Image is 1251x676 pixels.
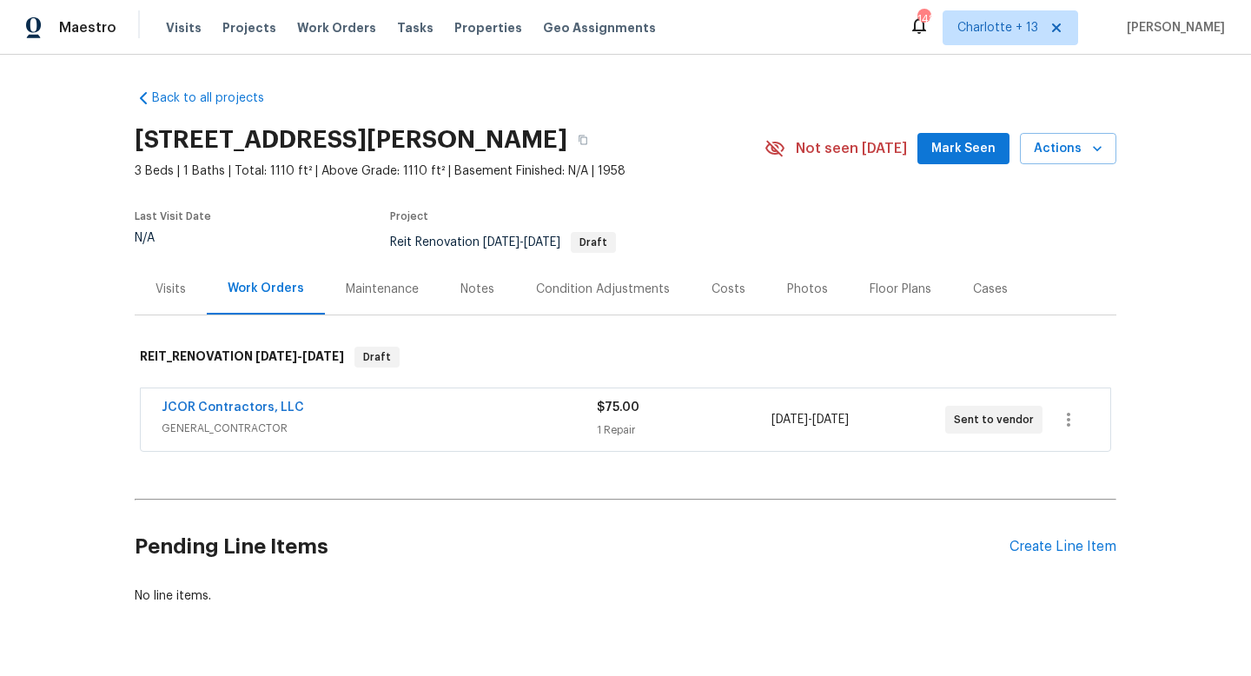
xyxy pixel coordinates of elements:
[222,19,276,36] span: Projects
[573,237,614,248] span: Draft
[787,281,828,298] div: Photos
[1009,539,1116,555] div: Create Line Item
[135,507,1009,587] h2: Pending Line Items
[397,22,434,34] span: Tasks
[954,411,1041,428] span: Sent to vendor
[346,281,419,298] div: Maintenance
[297,19,376,36] span: Work Orders
[524,236,560,249] span: [DATE]
[135,211,211,222] span: Last Visit Date
[1120,19,1225,36] span: [PERSON_NAME]
[255,350,344,362] span: -
[135,162,764,180] span: 3 Beds | 1 Baths | Total: 1110 ft² | Above Grade: 1110 ft² | Basement Finished: N/A | 1958
[567,124,599,156] button: Copy Address
[917,133,1009,165] button: Mark Seen
[356,348,398,366] span: Draft
[771,414,808,426] span: [DATE]
[454,19,522,36] span: Properties
[796,140,907,157] span: Not seen [DATE]
[135,89,301,107] a: Back to all projects
[135,131,567,149] h2: [STREET_ADDRESS][PERSON_NAME]
[771,411,849,428] span: -
[140,347,344,368] h6: REIT_RENOVATION
[931,138,996,160] span: Mark Seen
[917,10,930,28] div: 148
[228,280,304,297] div: Work Orders
[812,414,849,426] span: [DATE]
[597,401,639,414] span: $75.00
[59,19,116,36] span: Maestro
[162,401,304,414] a: JCOR Contractors, LLC
[162,420,597,437] span: GENERAL_CONTRACTOR
[302,350,344,362] span: [DATE]
[135,587,1116,605] div: No line items.
[1020,133,1116,165] button: Actions
[156,281,186,298] div: Visits
[712,281,745,298] div: Costs
[390,236,616,249] span: Reit Renovation
[973,281,1008,298] div: Cases
[957,19,1038,36] span: Charlotte + 13
[483,236,520,249] span: [DATE]
[460,281,494,298] div: Notes
[135,232,211,244] div: N/A
[255,350,297,362] span: [DATE]
[135,329,1116,385] div: REIT_RENOVATION [DATE]-[DATE]Draft
[597,421,771,439] div: 1 Repair
[536,281,670,298] div: Condition Adjustments
[543,19,656,36] span: Geo Assignments
[870,281,931,298] div: Floor Plans
[1034,138,1102,160] span: Actions
[166,19,202,36] span: Visits
[390,211,428,222] span: Project
[483,236,560,249] span: -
